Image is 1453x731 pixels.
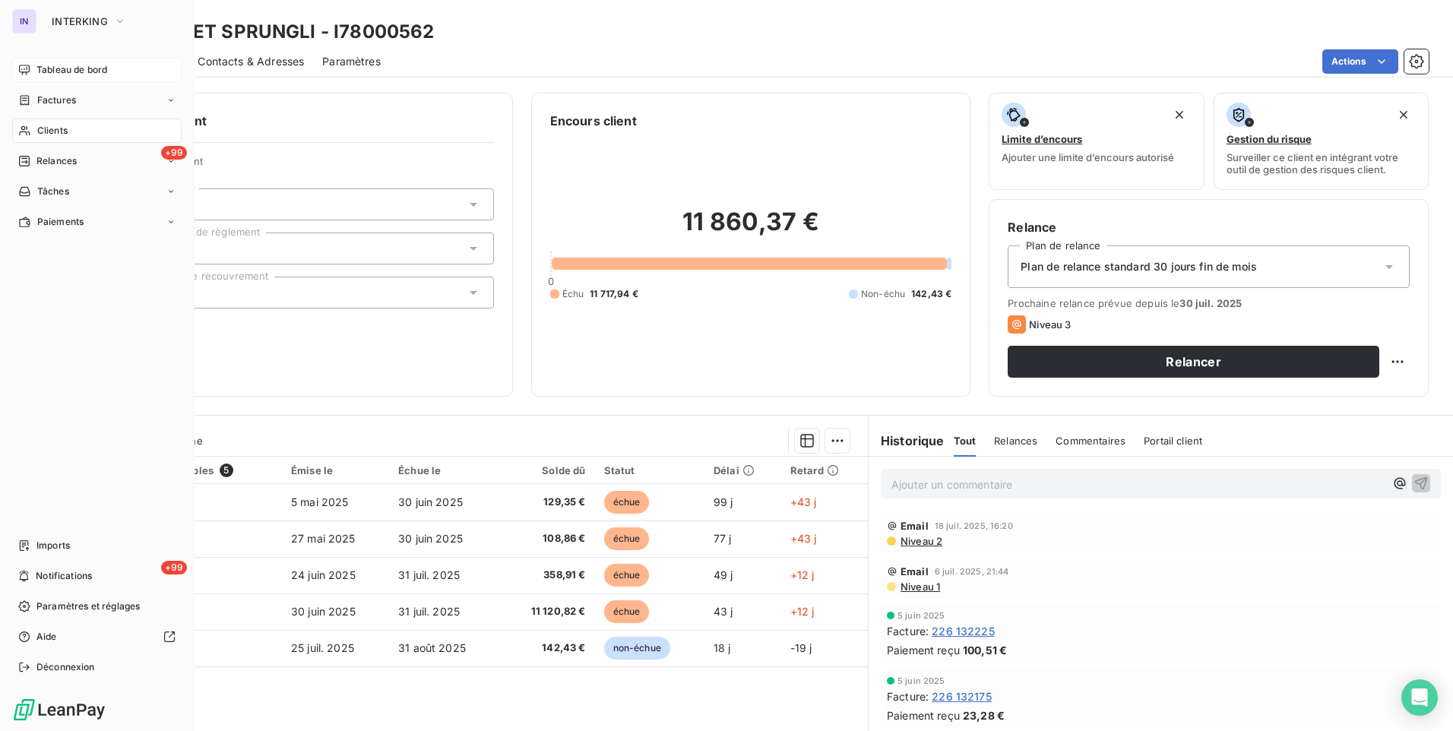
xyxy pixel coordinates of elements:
[12,698,106,722] img: Logo LeanPay
[897,611,945,620] span: 5 juin 2025
[92,112,494,130] h6: Informations client
[994,435,1037,447] span: Relances
[12,9,36,33] div: IN
[604,637,670,660] span: non-échue
[714,605,733,618] span: 43 j
[935,567,1009,576] span: 6 juil. 2025, 21:44
[887,688,929,704] span: Facture :
[198,54,304,69] span: Contacts & Adresses
[1056,435,1125,447] span: Commentaires
[1002,151,1174,163] span: Ajouter une limite d’encours autorisé
[548,275,554,287] span: 0
[291,641,354,654] span: 25 juil. 2025
[1008,346,1379,378] button: Relancer
[12,210,182,234] a: Paiements
[1227,151,1416,176] span: Surveiller ce client en intégrant votre outil de gestion des risques client.
[398,464,491,476] div: Échue le
[604,600,650,623] span: échue
[12,119,182,143] a: Clients
[887,623,929,639] span: Facture :
[550,207,952,252] h2: 11 860,37 €
[861,287,905,301] span: Non-échu
[1029,318,1071,331] span: Niveau 3
[291,464,380,476] div: Émise le
[37,215,84,229] span: Paiements
[1227,133,1312,145] span: Gestion du risque
[52,15,108,27] span: INTERKING
[901,565,929,578] span: Email
[932,688,992,704] span: 226 132175
[1008,297,1410,309] span: Prochaine relance prévue depuis le
[899,581,940,593] span: Niveau 1
[989,93,1204,190] button: Limite d’encoursAjouter une limite d’encours autorisé
[509,568,585,583] span: 358,91 €
[1179,297,1242,309] span: 30 juil. 2025
[220,464,233,477] span: 5
[12,58,182,82] a: Tableau de bord
[509,531,585,546] span: 108,86 €
[12,88,182,112] a: Factures
[935,521,1013,530] span: 18 juil. 2025, 16:20
[1008,218,1410,236] h6: Relance
[12,149,182,173] a: +99Relances
[12,533,182,558] a: Imports
[119,464,272,477] div: Pièces comptables
[714,532,732,545] span: 77 j
[790,495,817,508] span: +43 j
[790,532,817,545] span: +43 j
[604,564,650,587] span: échue
[122,155,494,176] span: Propriétés Client
[398,605,460,618] span: 31 juil. 2025
[1144,435,1202,447] span: Portail client
[509,495,585,510] span: 129,35 €
[963,707,1005,723] span: 23,28 €
[562,287,584,301] span: Échu
[322,54,381,69] span: Paramètres
[899,535,942,547] span: Niveau 2
[36,630,57,644] span: Aide
[901,520,929,532] span: Email
[398,568,460,581] span: 31 juil. 2025
[869,432,945,450] h6: Historique
[714,464,772,476] div: Délai
[161,561,187,574] span: +99
[134,18,434,46] h3: LINDT ET SPRUNGLI - I78000562
[36,63,107,77] span: Tableau de bord
[291,532,356,545] span: 27 mai 2025
[790,464,859,476] div: Retard
[398,641,466,654] span: 31 août 2025
[1002,133,1082,145] span: Limite d’encours
[714,641,731,654] span: 18 j
[161,146,187,160] span: +99
[37,124,68,138] span: Clients
[932,623,995,639] span: 226 132225
[12,179,182,204] a: Tâches
[790,641,812,654] span: -19 j
[1322,49,1398,74] button: Actions
[954,435,977,447] span: Tout
[790,568,815,581] span: +12 j
[604,527,650,550] span: échue
[604,464,695,476] div: Statut
[291,495,349,508] span: 5 mai 2025
[36,660,95,674] span: Déconnexion
[963,642,1007,658] span: 100,51 €
[887,642,960,658] span: Paiement reçu
[12,625,182,649] a: Aide
[714,568,733,581] span: 49 j
[36,569,92,583] span: Notifications
[37,185,69,198] span: Tâches
[1214,93,1429,190] button: Gestion du risqueSurveiller ce client en intégrant votre outil de gestion des risques client.
[36,154,77,168] span: Relances
[36,600,140,613] span: Paramètres et réglages
[12,594,182,619] a: Paramètres et réglages
[509,604,585,619] span: 11 120,82 €
[1401,679,1438,716] div: Open Intercom Messenger
[398,532,463,545] span: 30 juin 2025
[887,707,960,723] span: Paiement reçu
[398,495,463,508] span: 30 juin 2025
[1021,259,1257,274] span: Plan de relance standard 30 jours fin de mois
[590,287,638,301] span: 11 717,94 €
[897,676,945,685] span: 5 juin 2025
[604,491,650,514] span: échue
